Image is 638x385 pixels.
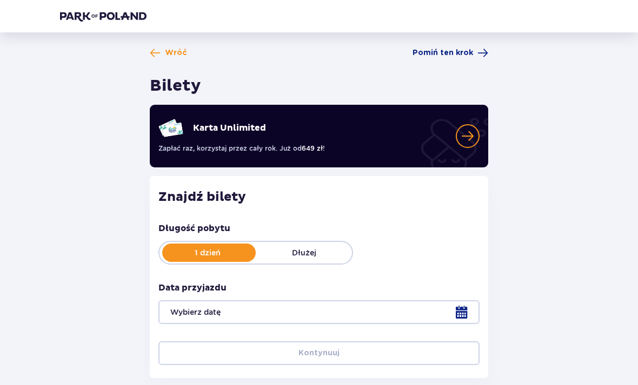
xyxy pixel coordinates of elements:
p: Kontynuuj [298,348,340,359]
p: Długość pobytu [158,222,230,234]
img: Park of Poland logo [60,11,147,22]
a: Pomiń ten krok [413,48,488,58]
p: Data przyjazdu [158,282,227,294]
h2: Znajdź bilety [158,189,480,205]
p: 1 dzień [159,247,256,258]
span: Wróć [165,48,187,58]
h1: Bilety [150,76,201,96]
p: Dłużej [256,247,352,258]
span: Pomiń ten krok [413,48,473,58]
a: Wróć [150,48,187,58]
button: Kontynuuj [158,341,480,365]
